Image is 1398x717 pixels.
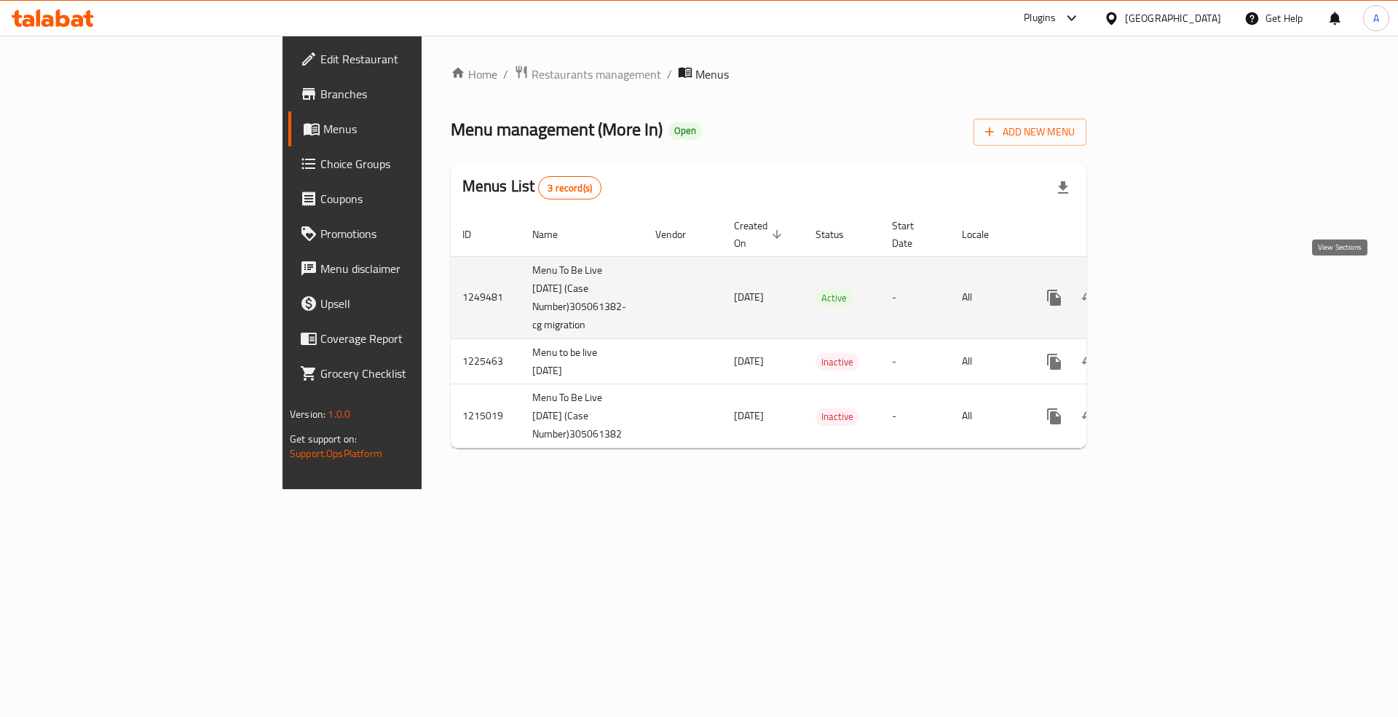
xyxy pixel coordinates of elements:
td: Menu to be live [DATE] [521,338,644,384]
span: Grocery Checklist [320,365,505,382]
div: Total records count [538,176,601,199]
td: Menu To Be Live [DATE] (Case Number)305061382 [521,384,644,448]
span: [DATE] [734,406,764,425]
h2: Menus List [462,175,601,199]
span: Inactive [815,354,859,371]
th: Actions [1025,213,1188,257]
a: Branches [288,76,516,111]
td: Menu To Be Live [DATE] (Case Number)305061382-cg migration [521,256,644,338]
span: Choice Groups [320,155,505,173]
a: Restaurants management [514,65,661,84]
span: 3 record(s) [539,181,601,195]
span: Start Date [892,217,933,252]
td: - [880,256,950,338]
td: All [950,256,1025,338]
a: Menus [288,111,516,146]
a: Choice Groups [288,146,516,181]
a: Promotions [288,216,516,251]
nav: breadcrumb [451,65,1086,84]
button: Change Status [1072,344,1107,379]
span: Menu disclaimer [320,260,505,277]
div: Active [815,289,853,306]
a: Coverage Report [288,321,516,356]
a: Upsell [288,286,516,321]
span: Vendor [655,226,705,243]
span: Version: [290,405,325,424]
div: Open [668,122,702,140]
span: Coupons [320,190,505,207]
span: Promotions [320,225,505,242]
button: more [1037,280,1072,315]
span: Coverage Report [320,330,505,347]
span: Active [815,290,853,306]
span: [DATE] [734,352,764,371]
td: - [880,384,950,448]
td: All [950,384,1025,448]
div: Export file [1046,170,1081,205]
span: Locale [962,226,1008,243]
span: Name [532,226,577,243]
td: All [950,338,1025,384]
span: Inactive [815,408,859,425]
span: Menu management ( More In ) [451,113,663,146]
div: Plugins [1024,9,1056,27]
span: Menus [323,120,505,138]
button: Change Status [1072,280,1107,315]
span: Menus [695,66,729,83]
div: Inactive [815,408,859,426]
span: ID [462,226,490,243]
a: Support.OpsPlatform [290,444,382,463]
span: Get support on: [290,429,357,448]
a: Grocery Checklist [288,356,516,391]
span: Status [815,226,863,243]
button: Add New Menu [974,119,1086,146]
span: 1.0.0 [328,405,350,424]
button: more [1037,344,1072,379]
span: Edit Restaurant [320,50,505,68]
button: more [1037,399,1072,434]
table: enhanced table [451,213,1188,449]
div: Inactive [815,353,859,371]
li: / [667,66,672,83]
a: Coupons [288,181,516,216]
span: Branches [320,85,505,103]
a: Menu disclaimer [288,251,516,286]
span: Created On [734,217,786,252]
div: [GEOGRAPHIC_DATA] [1125,10,1221,26]
span: Add New Menu [985,123,1075,141]
span: Open [668,124,702,137]
a: Edit Restaurant [288,41,516,76]
span: A [1373,10,1379,26]
span: [DATE] [734,288,764,306]
span: Upsell [320,295,505,312]
button: Change Status [1072,399,1107,434]
td: - [880,338,950,384]
span: Restaurants management [532,66,661,83]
